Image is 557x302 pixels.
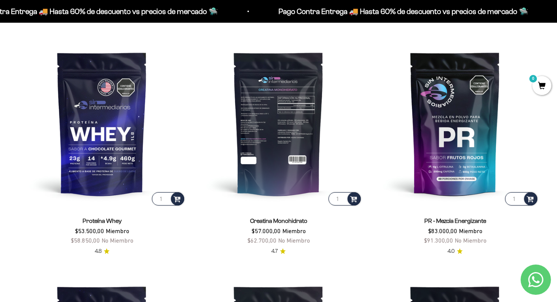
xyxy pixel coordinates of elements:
[250,218,307,224] a: Creatina Monohidrato
[424,218,486,224] a: PR - Mezcla Energizante
[532,82,551,90] a: 0
[75,227,104,234] span: $53.500,00
[95,247,110,255] a: 4.84.8 de 5.0 estrellas
[428,227,457,234] span: $83.000,00
[455,237,487,244] span: No Miembro
[424,237,453,244] span: $91.300,00
[278,5,528,17] p: Pago Contra Entrega 🚚 Hasta 60% de descuento vs precios de mercado 🛸
[71,237,100,244] span: $58.850,00
[282,227,306,234] span: Miembro
[271,247,286,255] a: 4.74.7 de 5.0 estrellas
[252,227,281,234] span: $57.000,00
[195,40,362,207] img: Creatina Monohidrato
[102,237,133,244] span: No Miembro
[95,247,102,255] span: 4.8
[83,218,122,224] a: Proteína Whey
[447,247,463,255] a: 4.04.0 de 5.0 estrellas
[278,237,310,244] span: No Miembro
[271,247,278,255] span: 4.7
[459,227,482,234] span: Miembro
[529,74,538,83] mark: 0
[106,227,129,234] span: Miembro
[247,237,277,244] span: $62.700,00
[447,247,455,255] span: 4.0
